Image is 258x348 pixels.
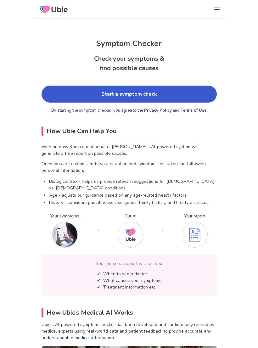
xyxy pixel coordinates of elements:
[49,178,217,191] p: Biological Sex - helps us provide relevant suggestions for [DEMOGRAPHIC_DATA] vs. [DEMOGRAPHIC_DA...
[42,143,217,157] p: With an easy 3-min questionnaire, [PERSON_NAME]'s AI-powered system will generate a free report o...
[144,108,172,113] a: Privacy Policy
[42,308,217,317] h2: How Ubie’s Medical AI Works
[181,108,207,113] a: Terms of Use
[182,222,208,248] img: You get your personalized report
[42,160,217,174] p: Questions are customized to your situation and symptoms, including the following personal informa...
[42,108,217,114] p: By starting the symptom checker, you agree to the and
[118,222,143,248] img: Our AI checks your symptoms
[42,126,217,136] h2: How Ubie Can Help You
[49,192,217,199] p: Age - adjusts our guidance based on any age-related health factors.
[42,86,217,103] a: Start a symptom check
[97,277,161,284] p: ✔︎ What causes your symptoms
[49,199,217,206] p: History - considers past illnesses, surgeries, family history, and lifestyle choices.
[118,213,143,220] p: Our AI
[42,321,217,341] p: Ubie's AI-powered symptom checker has been developed and continuously refined by medical experts ...
[52,222,78,248] img: Input your symptoms
[34,38,224,49] h1: Symptom Checker
[50,213,79,220] p: Your symptoms
[97,271,161,277] p: ✔ When to see a doctor
[97,284,161,290] p: ✔︎ Treatment information etc.
[182,213,208,220] p: Your report
[47,260,212,267] p: Your personal report will tell you
[34,54,224,73] h2: Check your symptoms & find possible causes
